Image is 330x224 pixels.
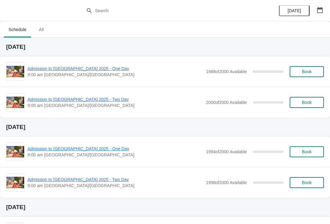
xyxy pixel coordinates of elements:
[28,72,203,78] span: 9:00 am [GEOGRAPHIC_DATA]/[GEOGRAPHIC_DATA]
[6,177,24,189] img: Admission to Barkerville 2025 - Two Day | | 9:00 am America/Vancouver
[290,66,324,77] button: Book
[6,146,24,158] img: Admission to Barkerville 2025 - One Day | | 9:00 am America/Vancouver
[302,69,312,74] span: Book
[279,5,310,16] button: [DATE]
[206,180,247,185] span: 1998 of 2000 Available
[28,102,203,108] span: 9:00 am [GEOGRAPHIC_DATA]/[GEOGRAPHIC_DATA]
[6,66,24,78] img: Admission to Barkerville 2025 - One Day | | 9:00 am America/Vancouver
[6,124,324,130] h2: [DATE]
[95,5,248,16] input: Search
[28,66,203,72] span: Admission to [GEOGRAPHIC_DATA] 2025 - One Day
[302,100,312,105] span: Book
[6,44,324,50] h2: [DATE]
[290,146,324,157] button: Book
[206,69,247,74] span: 1988 of 2000 Available
[290,177,324,188] button: Book
[302,180,312,185] span: Book
[6,97,24,108] img: Admission to Barkerville 2025 - Two Day | | 9:00 am America/Vancouver
[290,97,324,108] button: Book
[4,24,31,35] span: Schedule
[28,152,203,158] span: 9:00 am [GEOGRAPHIC_DATA]/[GEOGRAPHIC_DATA]
[28,96,203,102] span: Admission to [GEOGRAPHIC_DATA] 2025 - Two Day
[206,100,247,105] span: 2000 of 2000 Available
[34,24,49,35] span: All
[288,8,301,13] span: [DATE]
[302,149,312,154] span: Book
[28,146,203,152] span: Admission to [GEOGRAPHIC_DATA] 2025 - One Day
[28,183,203,189] span: 9:00 am [GEOGRAPHIC_DATA]/[GEOGRAPHIC_DATA]
[28,176,203,183] span: Admission to [GEOGRAPHIC_DATA] 2025 - Two Day
[6,204,324,210] h2: [DATE]
[206,149,247,154] span: 1994 of 2000 Available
